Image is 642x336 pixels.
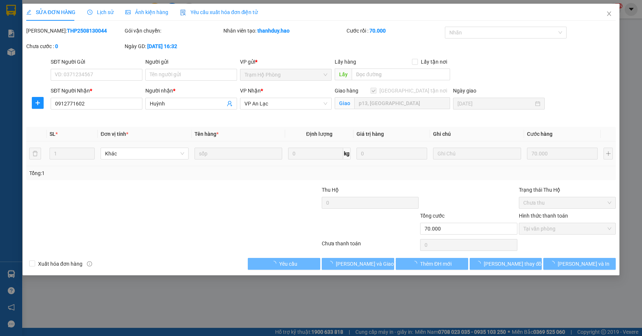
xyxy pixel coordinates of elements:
[32,97,44,109] button: plus
[523,197,611,208] span: Chưa thu
[67,28,107,34] b: THP2508130044
[558,260,609,268] span: [PERSON_NAME] và In
[336,260,407,268] span: [PERSON_NAME] và Giao hàng
[29,148,41,159] button: delete
[271,261,279,266] span: loading
[543,258,616,270] button: [PERSON_NAME] và In
[484,260,543,268] span: [PERSON_NAME] thay đổi
[240,58,332,66] div: VP gửi
[69,27,309,37] li: Hotline: 02839552959
[599,4,619,24] button: Close
[50,131,55,137] span: SL
[9,54,81,66] b: GỬI : VP An Lạc
[457,100,534,108] input: Ngày giao
[335,68,352,80] span: Lấy
[26,42,123,50] div: Chưa cước :
[240,88,261,94] span: VP Nhận
[376,87,450,95] span: [GEOGRAPHIC_DATA] tận nơi
[352,68,450,80] input: Dọc đường
[87,261,92,266] span: info-circle
[26,9,75,15] span: SỬA ĐƠN HÀNG
[257,28,290,34] b: thanhduy.hao
[328,261,336,266] span: loading
[476,261,484,266] span: loading
[101,131,128,137] span: Đơn vị tính
[470,258,542,270] button: [PERSON_NAME] thay đổi
[195,131,219,137] span: Tên hàng
[527,148,598,159] input: 0
[105,148,184,159] span: Khác
[244,69,327,80] span: Trạm Hộ Phòng
[321,239,419,252] div: Chưa thanh toán
[335,88,358,94] span: Giao hàng
[604,148,613,159] button: plus
[606,11,612,17] span: close
[227,101,233,107] span: user-add
[433,148,521,159] input: Ghi Chú
[125,9,168,15] span: Ảnh kiện hàng
[357,148,427,159] input: 0
[357,131,384,137] span: Giá trị hàng
[248,258,320,270] button: Yêu cầu
[343,148,351,159] span: kg
[550,261,558,266] span: loading
[147,43,177,49] b: [DATE] 16:32
[396,258,468,270] button: Thêm ĐH mới
[335,97,354,109] span: Giao
[279,260,297,268] span: Yêu cầu
[9,9,46,46] img: logo.jpg
[69,18,309,27] li: 26 Phó Cơ Điều, Phường 12
[306,131,332,137] span: Định lượng
[223,27,345,35] div: Nhân viên tạo:
[125,10,131,15] span: picture
[32,100,43,106] span: plus
[523,223,611,234] span: Tại văn phòng
[125,42,222,50] div: Ngày GD:
[354,97,450,109] input: Giao tận nơi
[195,148,283,159] input: VD: Bàn, Ghế
[335,59,356,65] span: Lấy hàng
[87,9,114,15] span: Lịch sử
[51,58,142,66] div: SĐT Người Gửi
[347,27,443,35] div: Cước rồi :
[430,127,524,141] th: Ghi chú
[418,58,450,66] span: Lấy tận nơi
[420,213,445,219] span: Tổng cước
[145,58,237,66] div: Người gửi
[180,10,186,16] img: icon
[180,9,258,15] span: Yêu cầu xuất hóa đơn điện tử
[369,28,386,34] b: 70.000
[26,10,31,15] span: edit
[322,187,339,193] span: Thu Hộ
[412,261,420,266] span: loading
[55,43,58,49] b: 0
[125,27,222,35] div: Gói vận chuyển:
[519,213,568,219] label: Hình thức thanh toán
[145,87,237,95] div: Người nhận
[527,131,553,137] span: Cước hàng
[35,260,85,268] span: Xuất hóa đơn hàng
[519,186,616,194] div: Trạng thái Thu Hộ
[87,10,92,15] span: clock-circle
[51,87,142,95] div: SĐT Người Nhận
[26,27,123,35] div: [PERSON_NAME]:
[244,98,327,109] span: VP An Lạc
[29,169,248,177] div: Tổng: 1
[453,88,476,94] label: Ngày giao
[322,258,394,270] button: [PERSON_NAME] và Giao hàng
[420,260,452,268] span: Thêm ĐH mới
